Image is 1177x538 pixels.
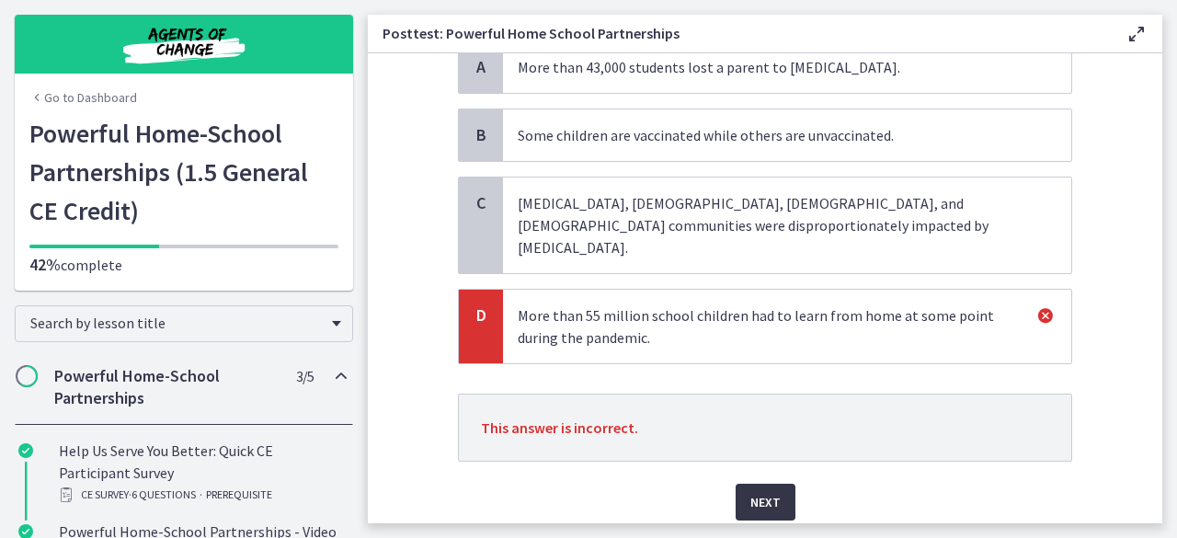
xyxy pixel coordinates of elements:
[518,192,1020,258] p: [MEDICAL_DATA], [DEMOGRAPHIC_DATA], [DEMOGRAPHIC_DATA], and [DEMOGRAPHIC_DATA] communities were d...
[470,192,492,214] span: C
[518,304,1020,349] p: More than 55 million school children had to learn from home at some point during the pandemic.
[29,254,61,275] span: 42%
[470,124,492,146] span: B
[518,56,1020,78] p: More than 43,000 students lost a parent to [MEDICAL_DATA].
[383,22,1096,44] h3: Posttest: Powerful Home School Partnerships
[470,304,492,326] span: D
[750,491,781,513] span: Next
[30,314,323,332] span: Search by lesson title
[18,443,33,458] i: Completed
[470,56,492,78] span: A
[59,484,346,506] div: CE Survey
[29,114,338,230] h1: Powerful Home-School Partnerships (1.5 General CE Credit)
[296,365,314,387] span: 3 / 5
[29,254,338,276] p: complete
[15,305,353,342] div: Search by lesson title
[206,484,272,506] span: PREREQUISITE
[481,418,638,437] span: This answer is incorrect.
[59,440,346,506] div: Help Us Serve You Better: Quick CE Participant Survey
[200,484,202,506] span: ·
[129,484,196,506] span: · 6 Questions
[54,365,279,409] h2: Powerful Home-School Partnerships
[74,22,294,66] img: Agents of Change Social Work Test Prep
[518,124,1020,146] p: Some children are vaccinated while others are unvaccinated.
[29,88,137,107] a: Go to Dashboard
[736,484,795,521] button: Next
